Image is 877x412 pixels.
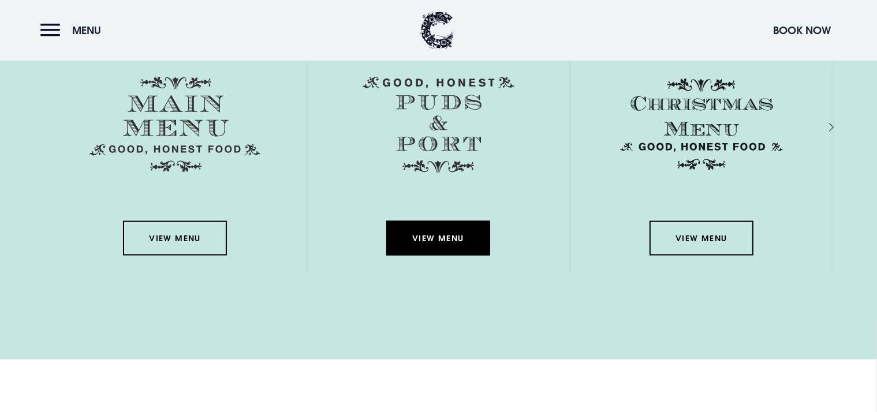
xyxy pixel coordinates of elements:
[72,24,101,37] span: Menu
[420,12,454,49] img: Clandeboye Lodge
[386,221,490,256] a: View Menu
[813,119,824,136] div: Next slide
[363,77,514,174] img: Menu puds and port
[40,18,107,43] button: Menu
[89,77,260,173] img: Menu main menu
[616,77,787,173] img: Christmas Menu SVG
[767,18,837,43] button: Book Now
[650,221,753,256] a: View Menu
[123,221,227,256] a: View Menu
